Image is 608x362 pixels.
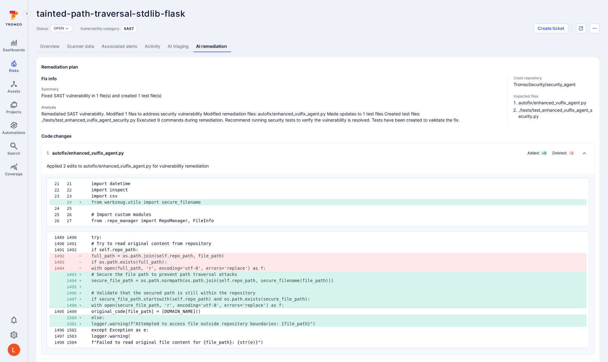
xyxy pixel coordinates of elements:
[67,271,79,277] div: 1493
[5,172,23,176] span: Coverage
[91,308,581,314] pre: original_code[file_path] = [DOMAIN_NAME]()
[91,296,581,302] pre: if secure_file_path.startswith(self.repo_path) and os.path.exists(secure_file_path):
[67,211,79,218] div: 26
[67,277,79,284] div: 1494
[67,284,79,290] div: 1495
[192,41,231,52] a: AI remediation
[121,25,136,32] div: SAST
[7,151,20,156] span: Search
[91,333,581,339] pre: logger.warning(
[79,302,91,308] div: +
[91,339,581,345] pre: f"Failed to read original file content for {file_path}: {str(e)}")
[518,100,594,106] li: autofix/enhanced_vulfix_agent.py
[91,240,581,247] pre: # Try to read original content from repository
[41,87,502,91] h4: Summary
[527,151,539,156] span: Added:
[91,259,581,265] pre: if os.path.exists(full_path):
[54,205,67,211] div: 24
[41,93,502,99] span: Fixed SAST vulnerability in 1 file(s) and created 1 test file(s)
[514,94,594,98] span: Impacted files
[91,187,581,193] pre: import inspect
[91,253,581,259] pre: full_path = os.path.join(self.repo_path, file_path)
[54,26,64,31] button: Open
[67,314,79,321] div: 1500
[67,240,79,247] div: 1491
[540,151,547,156] span: + 9
[91,247,581,253] pre: if self.repo_path:
[514,76,594,80] span: Code repository
[47,150,124,156] div: autofix/enhanced_vulfix_agent.py
[6,110,21,114] span: Projects
[91,314,581,321] pre: else:
[79,259,91,265] div: -
[568,151,574,156] span: - 3
[67,181,79,187] div: 21
[518,107,594,119] li: ./tests/test_enhanced_vulfix_agent_security.py
[67,199,79,205] div: 24
[514,81,594,88] span: TromsoSecurity/security_agent
[79,277,91,284] div: +
[54,253,67,259] div: 1492
[8,343,20,356] img: ACg8ocL1zoaGYHINvVelaXD2wTMKGlaFbOiGNlSQVKsddkbQKplo=s96-c
[79,296,91,302] div: +
[41,76,502,82] h3: Fix info
[36,26,48,31] span: Status:
[91,271,581,277] pre: # Secure the file path to prevent path traversal attacks
[47,150,50,156] span: 1 .
[91,277,581,284] pre: secure_file_path = os.path.normpath(os.path.join(self.repo_path, secure_filename(file_path)))
[67,187,79,193] div: 22
[79,321,91,327] div: +
[91,218,581,224] pre: from .repo_manager import RepoManager, FileInfo
[67,333,79,339] div: 1503
[91,302,581,308] pre: with open(secure_file_path, 'r', encoding='utf-8', errors='replace') as f:
[9,68,19,73] span: Risks
[91,193,581,199] pre: import csv
[67,302,79,308] div: 1498
[67,321,79,327] div: 1501
[63,41,98,52] a: Scanner data
[36,41,63,52] a: Overview
[164,41,192,52] a: AI triaging
[91,199,581,205] pre: from werkzeug.utils import secure_filename
[2,130,25,135] span: Automations
[67,339,79,345] div: 1504
[589,23,599,33] button: Options menu
[54,339,67,345] div: 1498
[41,105,502,110] h4: Analysis
[41,111,502,123] p: Remediated SAST vulnerability. Modified 1 files to address security vulnerability Modified remedi...
[54,218,67,224] div: 26
[54,240,67,247] div: 1490
[54,193,67,199] div: 23
[54,234,67,240] div: 1489
[79,253,91,259] div: -
[91,181,581,187] pre: import datetime
[91,234,581,240] pre: try:
[534,23,568,33] button: Create ticket
[41,64,78,70] h2: Remediation plan
[67,218,79,224] div: 27
[91,321,581,327] pre: logger.warning(f"Attempted to access file outside repository boundaries: {file_path}")
[91,327,581,333] pre: except Exception as e:
[67,296,79,302] div: 1497
[67,308,79,314] div: 1499
[54,187,67,193] div: 22
[41,133,594,139] h3: Code changes
[67,205,79,211] div: 25
[67,234,79,240] div: 1490
[3,48,25,52] span: Dashboards
[54,333,67,339] div: 1497
[552,151,567,156] span: Deleted:
[36,8,185,19] span: tainted-path-traversal-stdlib-flask
[47,163,209,169] p: Applied 2 edits to autofix/enhanced_vulfix_agent.py for vulnerability remediation
[54,265,67,271] div: 1494
[54,259,67,265] div: 1493
[67,290,79,296] div: 1496
[91,290,581,296] pre: # Validate that the secured path is still within the repository
[54,181,67,187] div: 21
[79,265,91,271] div: -
[54,247,67,253] div: 1491
[65,27,69,30] button: Expand dropdown
[141,41,164,52] a: Activity
[54,211,67,218] div: 25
